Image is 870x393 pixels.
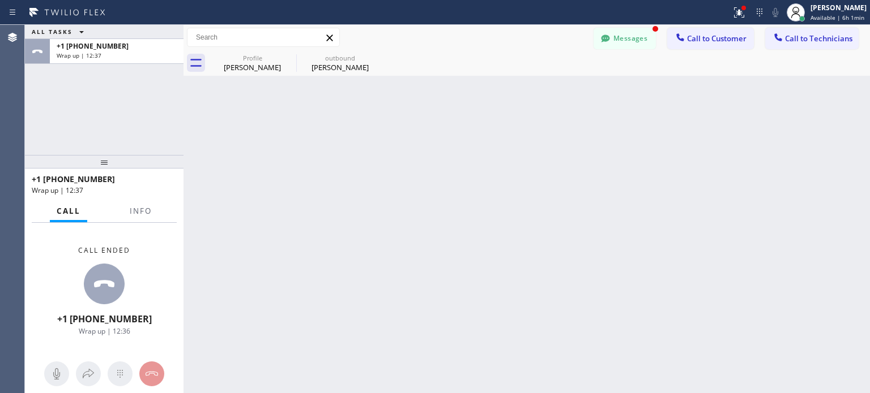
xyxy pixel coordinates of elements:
[811,3,867,12] div: [PERSON_NAME]
[57,51,101,59] span: Wrap up | 12:37
[57,206,80,216] span: Call
[108,361,133,386] button: Open dialpad
[210,50,295,76] div: Lisa Podell
[139,361,164,386] button: Hang up
[57,41,129,51] span: +1 [PHONE_NUMBER]
[594,28,656,49] button: Messages
[765,28,859,49] button: Call to Technicians
[297,50,383,76] div: Rendall Keeling
[57,313,152,325] span: +1 [PHONE_NUMBER]
[667,28,754,49] button: Call to Customer
[50,200,87,222] button: Call
[32,185,83,195] span: Wrap up | 12:37
[767,5,783,20] button: Mute
[210,54,295,62] div: Profile
[130,206,152,216] span: Info
[32,174,115,184] span: +1 [PHONE_NUMBER]
[78,245,130,255] span: Call ended
[76,361,101,386] button: Open directory
[44,361,69,386] button: Mute
[297,62,383,72] div: [PERSON_NAME]
[811,14,864,21] span: Available | 6h 1min
[32,28,72,36] span: ALL TASKS
[187,28,339,46] input: Search
[25,25,95,38] button: ALL TASKS
[210,62,295,72] div: [PERSON_NAME]
[297,54,383,62] div: outbound
[123,200,159,222] button: Info
[687,33,747,44] span: Call to Customer
[785,33,852,44] span: Call to Technicians
[79,326,130,336] span: Wrap up | 12:36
